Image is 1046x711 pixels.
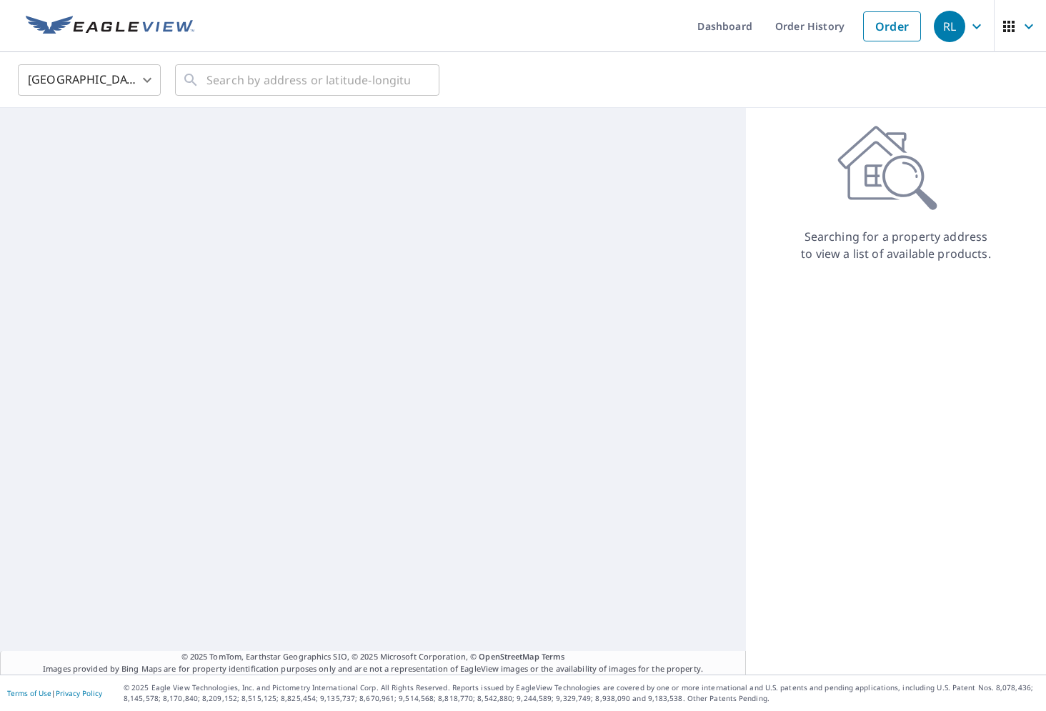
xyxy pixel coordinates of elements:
[18,60,161,100] div: [GEOGRAPHIC_DATA]
[934,11,965,42] div: RL
[7,689,102,697] p: |
[542,651,565,662] a: Terms
[863,11,921,41] a: Order
[800,228,992,262] p: Searching for a property address to view a list of available products.
[56,688,102,698] a: Privacy Policy
[206,60,410,100] input: Search by address or latitude-longitude
[26,16,194,37] img: EV Logo
[124,682,1039,704] p: © 2025 Eagle View Technologies, Inc. and Pictometry International Corp. All Rights Reserved. Repo...
[479,651,539,662] a: OpenStreetMap
[7,688,51,698] a: Terms of Use
[181,651,565,663] span: © 2025 TomTom, Earthstar Geographics SIO, © 2025 Microsoft Corporation, ©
